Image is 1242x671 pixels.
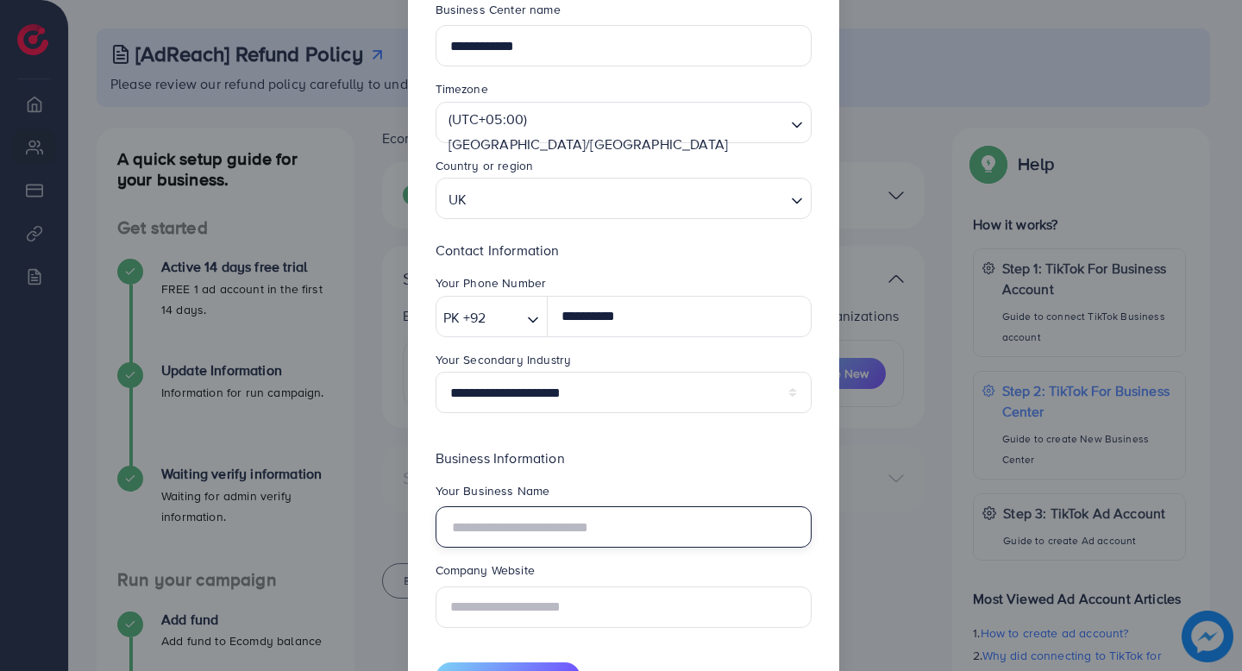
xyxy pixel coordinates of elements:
[436,157,534,174] label: Country or region
[443,160,784,187] input: Search for option
[445,107,782,157] span: (UTC+05:00) [GEOGRAPHIC_DATA]/[GEOGRAPHIC_DATA]
[472,183,784,215] input: Search for option
[436,351,572,368] label: Your Secondary Industry
[445,184,470,215] span: UK
[436,296,549,337] div: Search for option
[463,305,486,330] span: +92
[436,561,812,586] legend: Company Website
[436,1,812,25] legend: Business Center name
[436,482,812,506] legend: Your Business Name
[436,80,488,97] label: Timezone
[436,240,812,260] p: Contact Information
[436,274,547,292] label: Your Phone Number
[436,448,812,468] p: Business Information
[491,304,520,331] input: Search for option
[436,178,812,219] div: Search for option
[443,305,460,330] span: PK
[436,102,812,143] div: Search for option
